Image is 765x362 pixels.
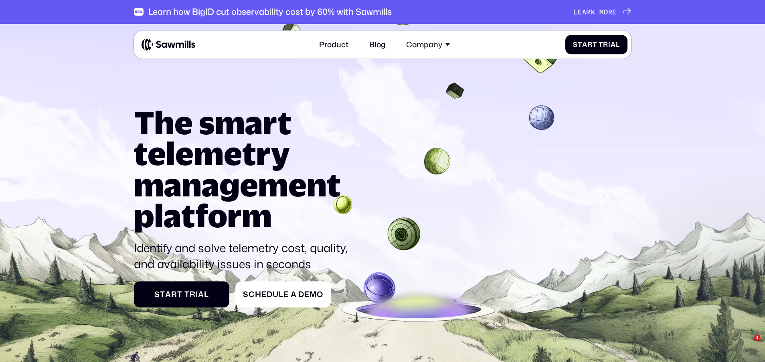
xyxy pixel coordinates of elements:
[160,290,165,299] span: t
[616,40,620,49] span: l
[591,8,595,16] span: n
[599,8,604,16] span: m
[587,40,593,49] span: r
[134,107,356,231] h1: The smart telemetry management platform
[364,34,391,55] a: Blog
[291,290,297,299] span: a
[184,290,190,299] span: T
[298,290,304,299] span: D
[586,8,591,16] span: r
[599,40,603,49] span: T
[279,290,283,299] span: l
[608,40,611,49] span: i
[171,290,177,299] span: r
[313,34,354,55] a: Product
[582,8,587,16] span: a
[573,8,631,16] a: Learnmore
[267,290,273,299] span: d
[204,290,209,299] span: l
[608,8,613,16] span: r
[582,40,587,49] span: a
[249,290,255,299] span: c
[304,290,310,299] span: e
[406,40,442,49] div: Company
[578,8,582,16] span: e
[177,290,182,299] span: t
[190,290,196,299] span: r
[235,281,331,308] a: ScheduleaDemo
[612,8,617,16] span: e
[754,335,761,341] span: 1
[273,290,279,299] span: u
[261,290,267,299] span: e
[243,290,249,299] span: S
[148,7,392,17] div: Learn how BigID cut observability cost by 60% with Sawmills
[593,40,597,49] span: t
[255,290,261,299] span: h
[565,35,627,55] a: StartTrial
[317,290,323,299] span: o
[611,40,616,49] span: a
[573,8,578,16] span: L
[165,290,171,299] span: a
[604,8,608,16] span: o
[401,34,455,55] div: Company
[603,40,608,49] span: r
[738,335,757,354] iframe: Intercom live chat
[154,290,160,299] span: S
[283,290,289,299] span: e
[573,40,578,49] span: S
[134,240,356,272] p: Identify and solve telemetry cost, quality, and availability issues in seconds
[134,281,230,308] a: StartTrial
[310,290,317,299] span: m
[578,40,582,49] span: t
[196,290,198,299] span: i
[198,290,204,299] span: a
